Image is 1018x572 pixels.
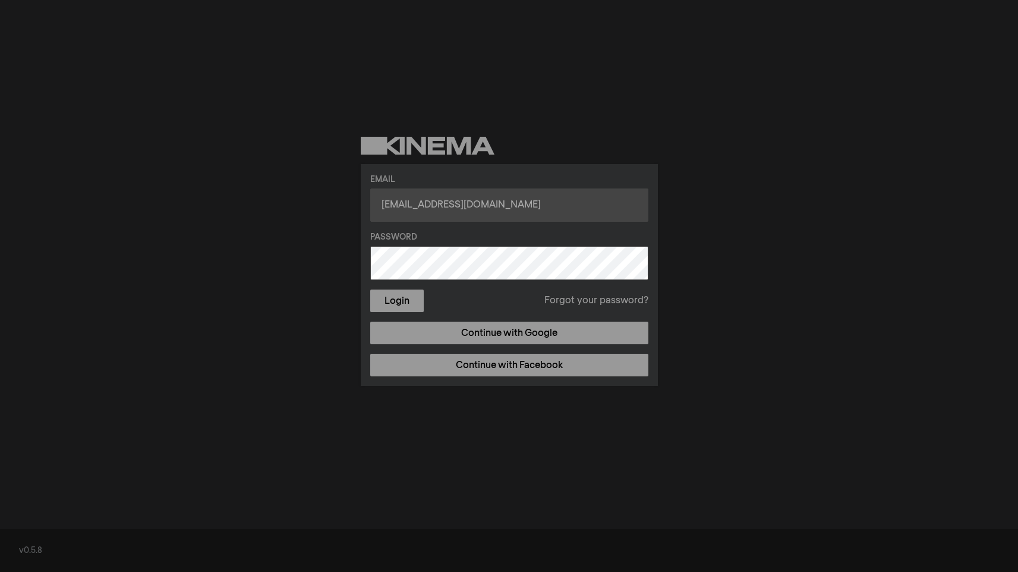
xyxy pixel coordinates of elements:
a: Forgot your password? [544,294,648,308]
button: Login [370,290,424,312]
a: Continue with Google [370,322,648,344]
div: v0.5.8 [19,545,999,557]
label: Password [370,231,648,244]
label: Email [370,174,648,186]
a: Continue with Facebook [370,354,648,376]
